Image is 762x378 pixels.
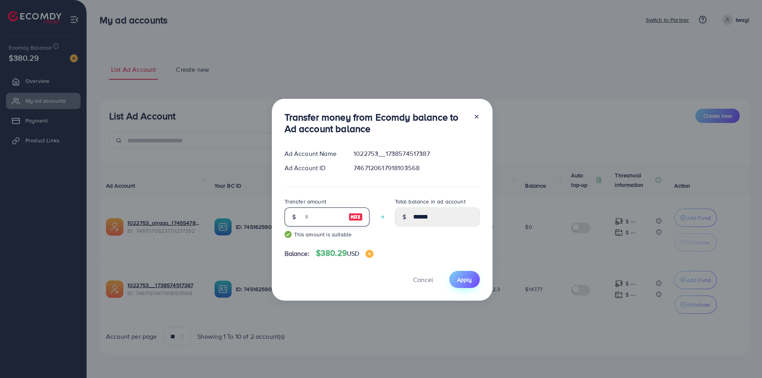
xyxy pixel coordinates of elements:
[413,275,433,284] span: Cancel
[395,198,466,205] label: Total balance in ad account
[449,271,480,288] button: Apply
[348,212,363,222] img: image
[366,250,373,258] img: image
[316,248,374,258] h4: $380.29
[285,231,292,238] img: guide
[403,271,443,288] button: Cancel
[285,111,467,134] h3: Transfer money from Ecomdy balance to Ad account balance
[728,342,756,372] iframe: Chat
[285,198,326,205] label: Transfer amount
[285,249,310,258] span: Balance:
[278,149,348,158] div: Ad Account Name
[347,249,359,258] span: USD
[457,276,472,284] span: Apply
[285,230,369,238] small: This amount is suitable
[278,163,348,173] div: Ad Account ID
[347,149,486,158] div: 1022753__1738574517387
[347,163,486,173] div: 7467120617918103568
